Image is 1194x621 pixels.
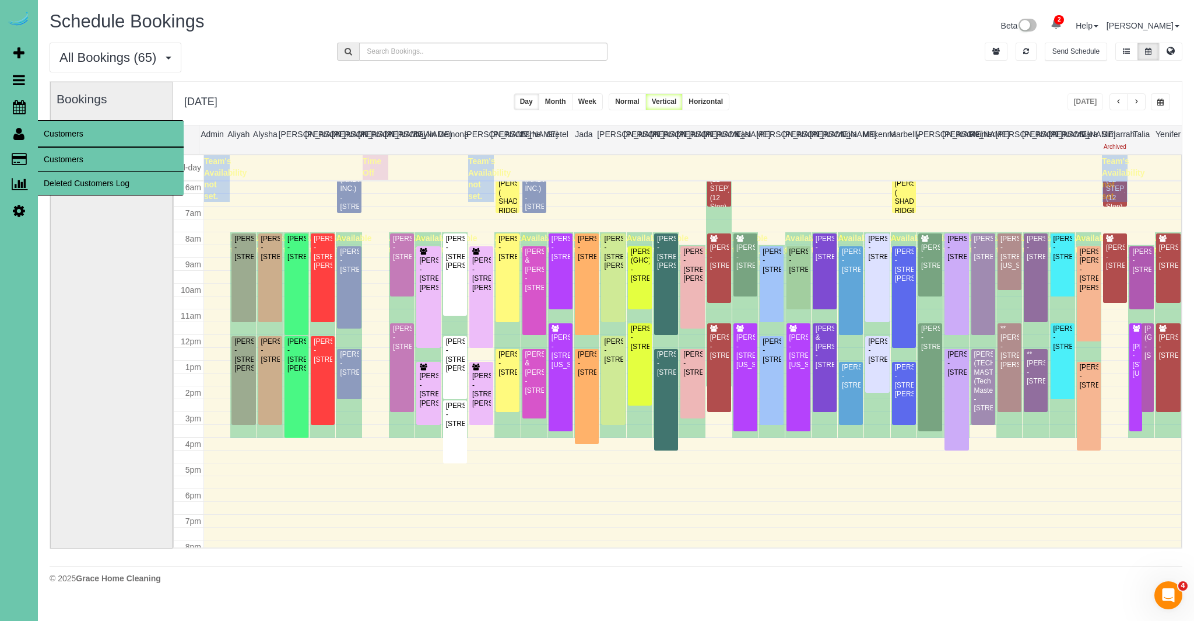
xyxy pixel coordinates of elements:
span: Schedule Bookings [50,11,204,32]
div: [PERSON_NAME] - [STREET_ADDRESS][PERSON_NAME] [656,235,676,271]
span: Available time [970,233,1006,254]
span: Available time [1155,233,1191,254]
div: [PERSON_NAME] (GHC) - [STREET_ADDRESS] [630,247,649,284]
div: © 2025 [50,573,1182,584]
th: [PERSON_NAME] [810,125,837,154]
span: 9am [185,260,201,269]
h3: Bookings [57,92,166,106]
span: Available time [1023,233,1058,254]
div: [PERSON_NAME] (TECH MASTERS) (Tech Masters) - [STREET_ADDRESS] [974,350,993,413]
div: [PERSON_NAME] - [STREET_ADDRESS] [683,350,702,377]
span: Available time [891,233,926,254]
div: [PERSON_NAME] - [STREET_ADDRESS][PERSON_NAME] [683,247,702,284]
div: [PERSON_NAME] - [STREET_ADDRESS] [630,325,649,351]
div: [PERSON_NAME] - [STREET_ADDRESS][US_STATE] [1132,343,1139,379]
span: Available time [494,233,530,254]
th: [PERSON_NAME] [1049,125,1076,154]
span: All Bookings (65) [59,50,162,65]
input: Search Bookings.. [359,43,607,61]
div: [PERSON_NAME] [PERSON_NAME] - [STREET_ADDRESS][PERSON_NAME] [1079,247,1098,292]
span: 6pm [185,491,201,500]
th: [PERSON_NAME] [756,125,783,154]
div: [PERSON_NAME] - [STREET_ADDRESS] [841,363,861,390]
a: 2 [1045,12,1067,37]
th: [PERSON_NAME] [942,125,969,154]
div: [PERSON_NAME] - [STREET_ADDRESS] [947,235,966,261]
div: [PERSON_NAME] - [STREET_ADDRESS] [868,235,887,261]
div: [PERSON_NAME] - [STREET_ADDRESS][PERSON_NAME] [894,363,914,399]
div: [PERSON_NAME] - [STREET_ADDRESS] [339,247,359,274]
th: [PERSON_NAME] [1022,125,1049,154]
a: Help [1076,21,1098,30]
span: Available time [1128,246,1164,267]
div: [PERSON_NAME] - [STREET_ADDRESS][PERSON_NAME] [287,337,306,374]
button: Week [572,93,603,110]
th: Marbelly [889,125,916,154]
div: [PERSON_NAME] - [STREET_ADDRESS] [789,247,808,274]
div: [PERSON_NAME] - [STREET_ADDRESS] [868,337,887,364]
div: [PERSON_NAME] - [STREET_ADDRESS][PERSON_NAME] [419,256,438,292]
span: Available time [996,233,1032,254]
div: [PERSON_NAME] - [STREET_ADDRESS] [577,235,596,261]
th: [PERSON_NAME] [703,125,730,154]
div: [PERSON_NAME] - [STREET_ADDRESS] [1132,247,1151,274]
div: [PERSON_NAME] - [STREET_ADDRESS] [1158,333,1178,360]
th: Daylin [411,125,438,154]
div: [PERSON_NAME] - [STREET_ADDRESS] [392,235,412,261]
span: Available time [310,233,345,254]
span: Available time [442,233,477,254]
div: [PERSON_NAME] - [STREET_ADDRESS] [947,350,966,377]
span: 5pm [185,465,201,475]
img: New interface [1017,19,1037,34]
div: [PERSON_NAME] - [STREET_ADDRESS] [656,350,676,377]
div: [PERSON_NAME] - [STREET_ADDRESS] [498,350,517,377]
div: [PERSON_NAME] - [STREET_ADDRESS] [736,243,755,270]
div: [PERSON_NAME] - [STREET_ADDRESS] [762,337,781,364]
div: [PERSON_NAME] - [STREET_ADDRESS] [287,235,306,261]
div: [PERSON_NAME] - [STREET_ADDRESS][US_STATE] [789,333,808,369]
div: [PERSON_NAME] - [STREET_ADDRESS] [498,235,517,261]
a: Deleted Customers Log [38,172,184,195]
div: [PERSON_NAME] - [STREET_ADDRESS] [921,325,940,351]
a: Customers [38,148,184,171]
div: [PERSON_NAME] - [STREET_ADDRESS][US_STATE] [1000,235,1019,271]
div: [PERSON_NAME] - [STREET_ADDRESS] [392,325,412,351]
th: Demona [438,125,465,154]
span: 2pm [185,388,201,397]
th: Makenna [863,125,890,154]
span: Available time [785,233,821,254]
div: [PERSON_NAME] (GHC) - [STREET_ADDRESS] [1144,325,1151,361]
button: Month [539,93,573,110]
span: Available time [732,233,768,254]
div: [PERSON_NAME] - [STREET_ADDRESS] [551,235,570,261]
th: [PERSON_NAME] [332,125,359,154]
div: [PERSON_NAME] - [STREET_ADDRESS] [261,337,280,364]
th: [PERSON_NAME] [916,125,943,154]
div: [PERSON_NAME] - [STREET_ADDRESS] [577,350,596,377]
span: Available time [943,233,979,254]
th: [PERSON_NAME] [491,125,518,154]
span: Available time [627,233,662,254]
div: [PERSON_NAME] - [STREET_ADDRESS] [1079,363,1098,390]
span: 11am [181,311,201,320]
span: Available time [283,233,319,254]
th: [PERSON_NAME] [995,125,1022,154]
th: [PERSON_NAME] [624,125,651,154]
th: Esme [518,125,545,154]
div: [PERSON_NAME] - [STREET_ADDRESS][US_STATE] [736,333,755,369]
div: [PERSON_NAME] - [STREET_ADDRESS][PERSON_NAME] [445,235,465,271]
span: Available time [547,233,583,254]
button: Send Schedule [1045,43,1107,61]
span: Available time [1049,233,1085,254]
a: Automaid Logo [7,12,30,28]
div: [PERSON_NAME] - [STREET_ADDRESS][PERSON_NAME] [419,372,438,408]
div: [PERSON_NAME] - [STREET_ADDRESS][US_STATE] [551,333,570,369]
span: Available time [336,233,371,254]
span: 2 [1054,15,1064,25]
span: Available time [1076,233,1111,254]
div: [PERSON_NAME] - [STREET_ADDRESS] [1158,243,1178,270]
div: **[PERSON_NAME] - [STREET_ADDRESS][PERSON_NAME] [1000,325,1019,369]
span: Available time [838,233,873,254]
div: [PERSON_NAME] - [STREET_ADDRESS] [1053,235,1072,261]
div: [PERSON_NAME] - [STREET_ADDRESS] [603,337,623,364]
